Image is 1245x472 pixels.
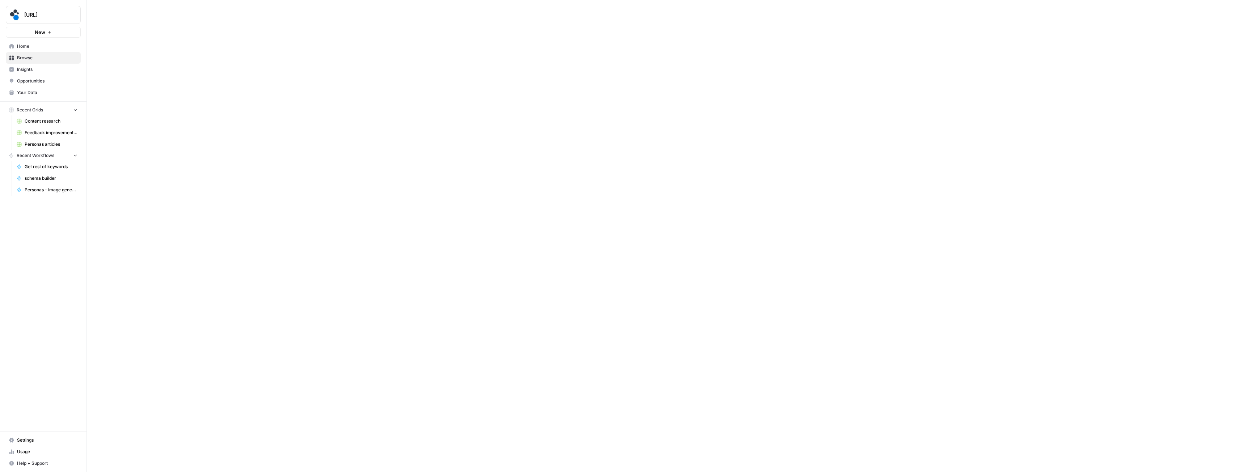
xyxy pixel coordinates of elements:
[6,458,81,469] button: Help + Support
[17,89,77,96] span: Your Data
[13,173,81,184] a: schema builder
[6,75,81,87] a: Opportunities
[24,11,68,18] span: [URL]
[6,27,81,38] button: New
[25,129,77,136] span: Feedback improvement dev
[6,64,81,75] a: Insights
[6,105,81,115] button: Recent Grids
[25,118,77,124] span: Content research
[25,175,77,182] span: schema builder
[17,152,54,159] span: Recent Workflows
[13,139,81,150] a: Personas articles
[13,161,81,173] a: Get rest of keywords
[6,6,81,24] button: Workspace: spot.ai
[17,107,43,113] span: Recent Grids
[25,141,77,148] span: Personas articles
[17,460,77,467] span: Help + Support
[17,448,77,455] span: Usage
[17,55,77,61] span: Browse
[13,127,81,139] a: Feedback improvement dev
[17,43,77,50] span: Home
[13,115,81,127] a: Content research
[25,187,77,193] span: Personas - Image generator
[6,87,81,98] a: Your Data
[13,184,81,196] a: Personas - Image generator
[6,434,81,446] a: Settings
[17,437,77,443] span: Settings
[35,29,45,36] span: New
[17,66,77,73] span: Insights
[6,446,81,458] a: Usage
[17,78,77,84] span: Opportunities
[6,41,81,52] a: Home
[8,8,21,21] img: spot.ai Logo
[6,52,81,64] a: Browse
[25,163,77,170] span: Get rest of keywords
[6,150,81,161] button: Recent Workflows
